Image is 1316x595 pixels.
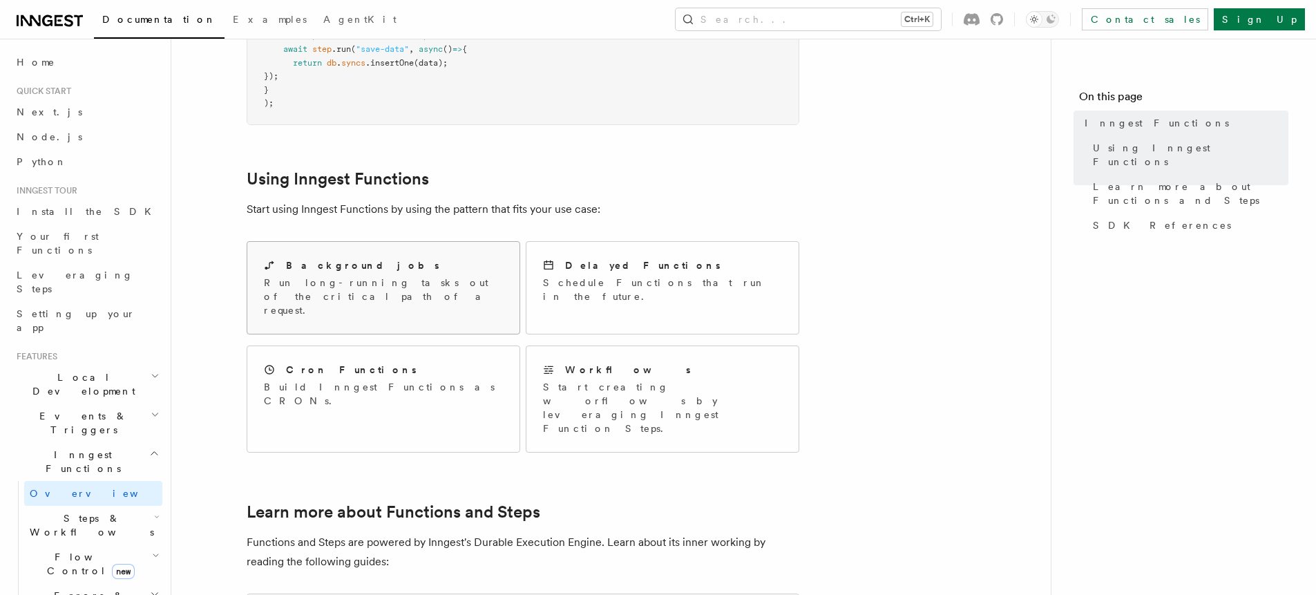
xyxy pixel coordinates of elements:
p: Run long-running tasks out of the critical path of a request. [264,276,503,317]
h2: Workflows [565,363,691,377]
span: Node.js [17,131,82,142]
span: }); [264,71,278,81]
button: Flow Controlnew [24,545,162,583]
span: Inngest Functions [11,448,149,475]
h2: Delayed Functions [565,258,721,272]
p: Start creating worflows by leveraging Inngest Function Steps. [543,380,782,435]
button: Events & Triggers [11,404,162,442]
span: AgentKit [323,14,397,25]
span: await [283,44,307,54]
span: . [336,58,341,68]
span: Inngest Functions [1085,116,1229,130]
a: Sign Up [1214,8,1305,30]
span: db [327,58,336,68]
span: => [452,44,462,54]
a: Your first Functions [11,224,162,263]
h2: Background jobs [286,258,439,272]
span: step [312,44,332,54]
span: ); [264,98,274,108]
kbd: Ctrl+K [902,12,933,26]
a: Examples [225,4,315,37]
span: new [112,564,135,579]
a: Learn more about Functions and Steps [247,502,540,522]
span: Steps & Workflows [24,511,154,539]
span: Next.js [17,106,82,117]
span: (data); [414,58,448,68]
a: Next.js [11,100,162,124]
span: Leveraging Steps [17,270,133,294]
span: Python [17,156,67,167]
a: Background jobsRun long-running tasks out of the critical path of a request. [247,241,520,334]
button: Search...Ctrl+K [676,8,941,30]
button: Local Development [11,365,162,404]
span: , [409,44,414,54]
span: Using Inngest Functions [1093,141,1288,169]
p: Build Inngest Functions as CRONs. [264,380,503,408]
span: Overview [30,488,172,499]
span: Home [17,55,55,69]
span: // Steps can reuse data from previous ones [283,31,486,41]
span: async [419,44,443,54]
span: syncs [341,58,365,68]
a: Contact sales [1082,8,1208,30]
a: AgentKit [315,4,405,37]
p: Start using Inngest Functions by using the pattern that fits your use case: [247,200,799,219]
h2: Cron Functions [286,363,417,377]
span: Install the SDK [17,206,160,217]
button: Steps & Workflows [24,506,162,545]
span: return [293,58,322,68]
a: Python [11,149,162,174]
a: Home [11,50,162,75]
span: () [443,44,452,54]
p: Schedule Functions that run in the future. [543,276,782,303]
span: { [462,44,467,54]
span: Documentation [102,14,216,25]
span: Quick start [11,86,71,97]
span: Events & Triggers [11,409,151,437]
span: Setting up your app [17,308,135,333]
span: } [264,85,269,95]
span: Learn more about Functions and Steps [1093,180,1288,207]
a: WorkflowsStart creating worflows by leveraging Inngest Function Steps. [526,346,799,453]
span: .insertOne [365,58,414,68]
span: Examples [233,14,307,25]
a: Using Inngest Functions [247,169,429,189]
p: Functions and Steps are powered by Inngest's Durable Execution Engine. Learn about its inner work... [247,533,799,572]
span: "save-data" [356,44,409,54]
h4: On this page [1079,88,1288,111]
span: ( [351,44,356,54]
a: Using Inngest Functions [1087,135,1288,174]
button: Inngest Functions [11,442,162,481]
span: SDK References [1093,218,1231,232]
a: Delayed FunctionsSchedule Functions that run in the future. [526,241,799,334]
a: Setting up your app [11,301,162,340]
button: Toggle dark mode [1026,11,1059,28]
a: Install the SDK [11,199,162,224]
a: Learn more about Functions and Steps [1087,174,1288,213]
a: Overview [24,481,162,506]
a: Cron FunctionsBuild Inngest Functions as CRONs. [247,346,520,453]
a: Inngest Functions [1079,111,1288,135]
a: Documentation [94,4,225,39]
span: Flow Control [24,550,152,578]
a: Node.js [11,124,162,149]
span: Local Development [11,370,151,398]
span: Features [11,351,57,362]
span: Inngest tour [11,185,77,196]
a: Leveraging Steps [11,263,162,301]
a: SDK References [1087,213,1288,238]
span: Your first Functions [17,231,99,256]
span: .run [332,44,351,54]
